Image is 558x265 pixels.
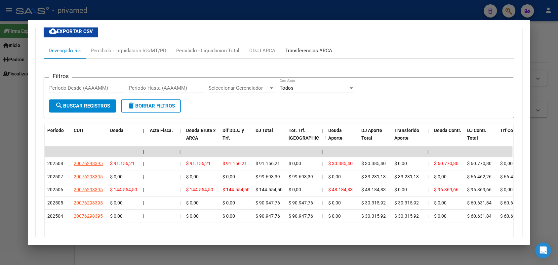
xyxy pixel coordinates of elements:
datatable-header-cell: DJ Total [253,123,286,153]
span: $ 60.631,84 [500,200,525,205]
span: $ 60.770,80 [434,161,458,166]
span: $ 66.462,26 [467,174,492,179]
span: $ 66.462,26 [500,174,525,179]
span: | [179,128,181,133]
span: $ 0,00 [222,213,235,219]
span: $ 144.554,50 [222,187,250,192]
span: | [322,128,323,133]
span: Todos [280,85,294,91]
span: | [179,174,180,179]
span: Deuda Contr. [434,128,461,133]
span: Acta Fisca. [150,128,173,133]
datatable-header-cell: DJ Contr. Total [464,123,498,153]
span: $ 0,00 [394,187,407,192]
span: $ 60.631,84 [500,213,525,219]
span: CUIT [74,128,84,133]
span: $ 0,00 [434,174,447,179]
span: $ 0,00 [328,174,341,179]
span: $ 60.631,84 [467,200,492,205]
span: $ 0,00 [328,200,341,205]
h3: Filtros [49,72,72,80]
span: | [427,128,429,133]
span: $ 91.156,21 [222,161,247,166]
span: $ 0,00 [434,213,447,219]
span: | [427,187,428,192]
span: 202504 [47,213,63,219]
datatable-header-cell: Acta Fisca. [147,123,177,153]
span: $ 99.693,39 [289,174,313,179]
span: $ 0,00 [222,200,235,205]
span: | [322,187,323,192]
div: Percibido - Liquidación RG/MT/PD [91,47,166,54]
span: $ 91.156,21 [186,161,211,166]
datatable-header-cell: Trf Contr. [498,123,531,153]
datatable-header-cell: DJ Aporte Total [359,123,392,153]
span: 20076298395 [74,161,103,166]
span: | [427,174,428,179]
span: $ 96.369,66 [467,187,492,192]
div: Devengado RG [49,47,81,54]
span: | [143,149,144,154]
datatable-header-cell: CUIT [71,123,107,153]
span: | [143,161,144,166]
span: $ 144.554,50 [186,187,213,192]
span: $ 91.156,21 [256,161,280,166]
span: $ 30.385,40 [328,161,353,166]
span: $ 30.315,92 [394,200,419,205]
span: 202508 [47,161,63,166]
span: Tot. Trf. [GEOGRAPHIC_DATA] [289,128,334,141]
datatable-header-cell: Deuda [107,123,140,153]
datatable-header-cell: Tot. Trf. Bruto [286,123,319,153]
span: $ 0,00 [500,187,513,192]
datatable-header-cell: Deuda Aporte [326,123,359,153]
span: $ 33.231,13 [361,174,386,179]
span: | [179,149,181,154]
div: Percibido - Liquidación Total [176,47,239,54]
span: Borrar Filtros [127,103,175,109]
span: 20076298395 [74,200,103,205]
span: $ 0,00 [110,213,123,219]
span: $ 60.770,80 [467,161,492,166]
span: 202506 [47,187,63,192]
span: 202507 [47,174,63,179]
span: DJ Contr. Total [467,128,486,141]
span: Deuda Bruta x ARCA [186,128,216,141]
span: Dif DDJJ y Trf. [222,128,244,141]
span: $ 48.184,83 [361,187,386,192]
span: $ 0,00 [186,174,199,179]
div: Aportes y Contribuciones del Afiliado: 20278780229 [36,10,522,257]
span: | [322,213,323,219]
span: $ 90.947,76 [256,213,280,219]
span: DJ Aporte Total [361,128,382,141]
span: $ 30.315,92 [361,200,386,205]
span: | [322,161,323,166]
datatable-header-cell: | [140,123,147,153]
span: Buscar Registros [55,103,110,109]
span: $ 90.947,76 [256,200,280,205]
span: Período [47,128,64,133]
span: $ 99.693,39 [256,174,280,179]
span: $ 48.184,83 [328,187,353,192]
datatable-header-cell: | [177,123,183,153]
span: Exportar CSV [49,28,93,34]
span: | [143,174,144,179]
span: $ 0,00 [289,161,301,166]
span: $ 0,00 [434,200,447,205]
span: DJ Total [256,128,273,133]
span: Deuda [110,128,124,133]
mat-icon: delete [127,102,135,110]
div: Transferencias ARCA [285,47,332,54]
span: | [427,161,428,166]
button: Exportar CSV [44,25,98,37]
span: | [179,187,180,192]
datatable-header-cell: Deuda Bruta x ARCA [183,123,220,153]
span: $ 0,00 [500,161,513,166]
span: $ 30.315,92 [394,213,419,219]
div: Open Intercom Messenger [536,243,551,258]
button: Borrar Filtros [121,99,181,112]
span: | [143,128,144,133]
datatable-header-cell: | [425,123,431,153]
span: $ 0,00 [110,174,123,179]
span: $ 0,00 [186,213,199,219]
span: $ 90.947,76 [289,200,313,205]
